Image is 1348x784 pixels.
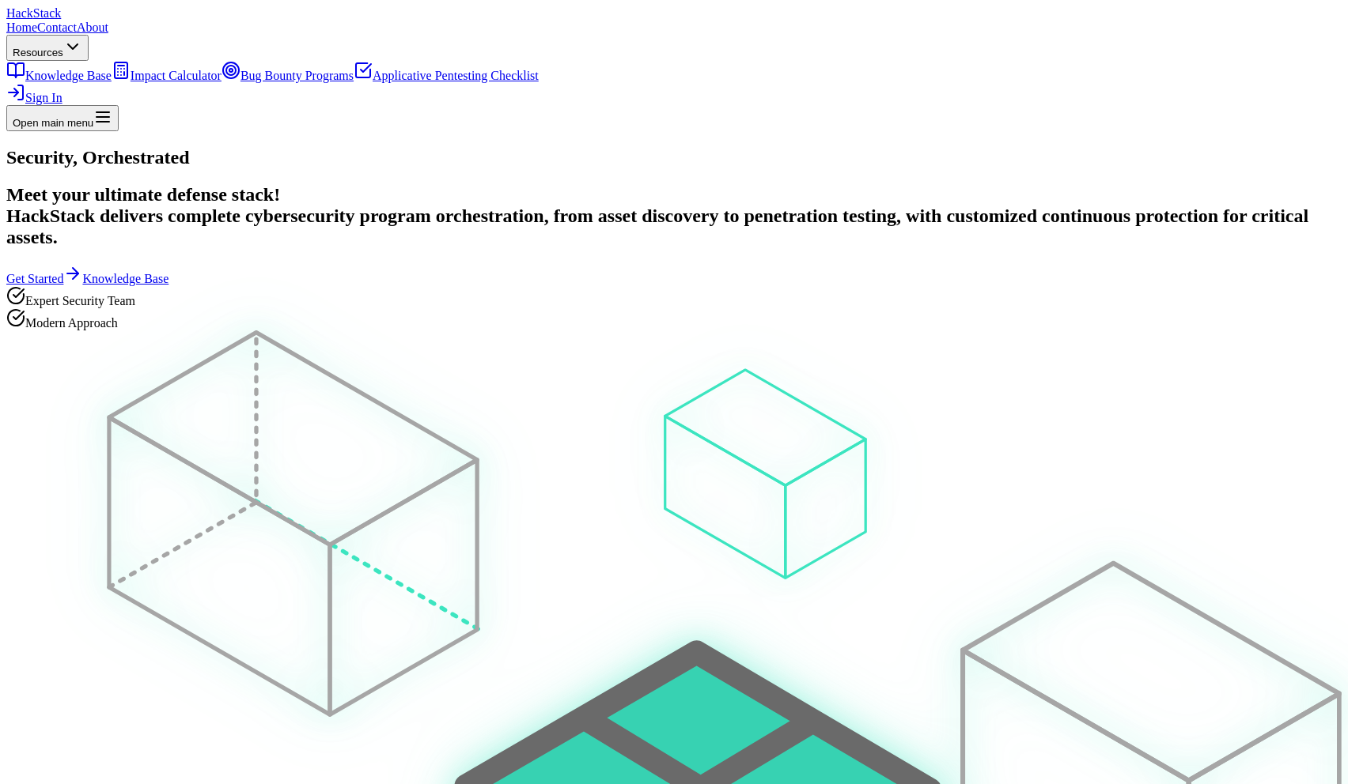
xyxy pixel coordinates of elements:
strong: stack! [232,184,280,205]
a: HackStack [6,6,61,20]
a: Bug Bounty Programs [222,69,354,82]
h1: Security, [6,147,1342,168]
div: Expert Security Team [6,286,1342,308]
span: Open main menu [13,117,93,129]
a: Knowledge Base [6,69,112,82]
span: Resources [13,47,63,58]
a: About [77,21,108,34]
span: HackStack delivers complete cybersecurity program orchestration, from asset discovery to penetrat... [6,205,1308,247]
a: Contact [37,21,77,34]
a: Knowledge Base [82,272,168,285]
a: Sign In [6,91,62,104]
span: Hack [6,6,61,20]
span: Orchestrated [82,147,190,168]
span: Sign In [25,91,62,104]
a: Home [6,21,37,34]
button: Resources [6,35,89,61]
button: Open main menu [6,105,119,131]
a: Applicative Pentesting Checklist [354,69,539,82]
span: Stack [33,6,62,20]
h2: Meet your ultimate defense [6,184,1342,248]
div: Modern Approach [6,308,1342,330]
a: Impact Calculator [112,69,222,82]
a: Get Started [6,272,82,285]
